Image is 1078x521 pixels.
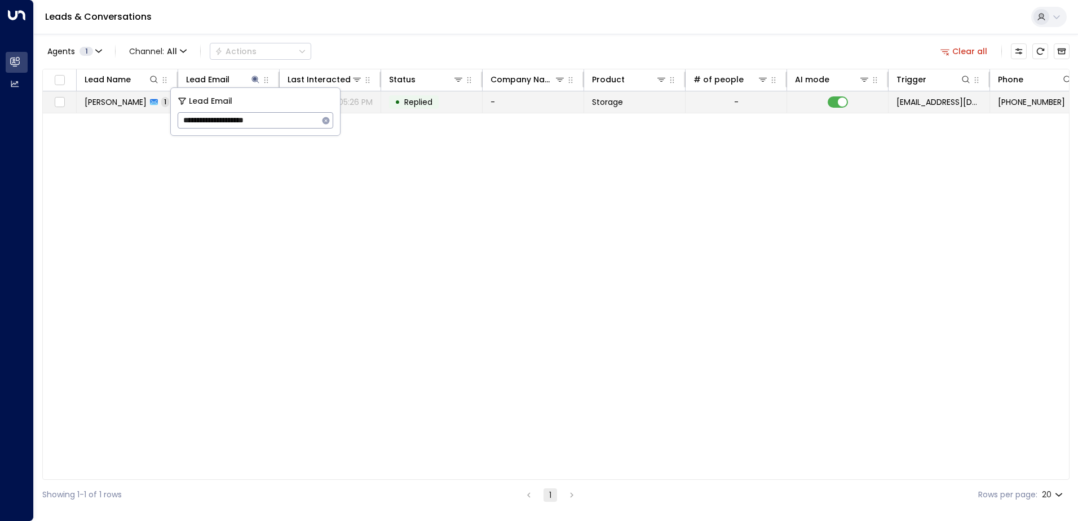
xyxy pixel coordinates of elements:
[167,47,177,56] span: All
[896,96,982,108] span: leads@space-station.co.uk
[1054,43,1070,59] button: Archived Leads
[288,73,351,86] div: Last Interacted
[186,73,261,86] div: Lead Email
[47,47,75,55] span: Agents
[45,10,152,23] a: Leads & Conversations
[795,73,829,86] div: AI mode
[592,96,623,108] span: Storage
[998,73,1073,86] div: Phone
[936,43,992,59] button: Clear all
[592,73,667,86] div: Product
[1032,43,1048,59] span: Refresh
[161,97,169,107] span: 1
[978,489,1037,501] label: Rows per page:
[491,73,554,86] div: Company Name
[693,73,744,86] div: # of people
[734,96,739,108] div: -
[693,73,768,86] div: # of people
[338,96,373,108] p: 05:26 PM
[491,73,565,86] div: Company Name
[998,96,1065,108] span: +447903494723
[210,43,311,60] div: Button group with a nested menu
[998,73,1023,86] div: Phone
[896,73,971,86] div: Trigger
[85,73,160,86] div: Lead Name
[186,73,229,86] div: Lead Email
[544,488,557,502] button: page 1
[215,46,257,56] div: Actions
[52,73,67,87] span: Toggle select all
[389,73,464,86] div: Status
[210,43,311,60] button: Actions
[592,73,625,86] div: Product
[389,73,416,86] div: Status
[79,47,93,56] span: 1
[42,43,106,59] button: Agents1
[42,489,122,501] div: Showing 1-1 of 1 rows
[125,43,191,59] span: Channel:
[483,91,584,113] td: -
[125,43,191,59] button: Channel:All
[85,96,147,108] span: Jay Beardon
[85,73,131,86] div: Lead Name
[1011,43,1027,59] button: Customize
[395,92,400,112] div: •
[896,73,926,86] div: Trigger
[404,96,432,108] span: Replied
[52,95,67,109] span: Toggle select row
[189,95,232,108] span: Lead Email
[522,488,579,502] nav: pagination navigation
[795,73,870,86] div: AI mode
[1042,487,1065,503] div: 20
[288,73,363,86] div: Last Interacted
